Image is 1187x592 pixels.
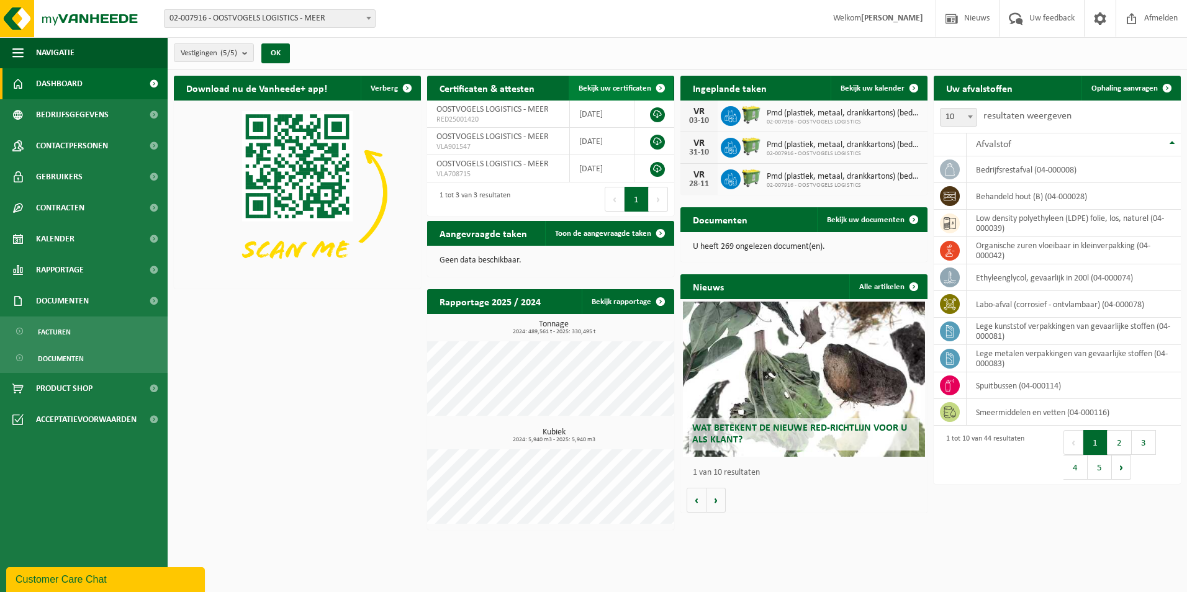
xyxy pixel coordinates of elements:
span: Afvalstof [976,140,1011,150]
span: 02-007916 - OOSTVOGELS LOGISTICS [767,182,921,189]
button: 3 [1132,430,1156,455]
h2: Nieuws [680,274,736,298]
p: U heeft 269 ongelezen document(en). [693,243,915,251]
label: resultaten weergeven [983,111,1072,121]
div: VR [687,138,711,148]
td: smeermiddelen en vetten (04-000116) [967,399,1181,426]
button: Next [649,187,668,212]
h2: Download nu de Vanheede+ app! [174,76,340,100]
span: Rapportage [36,254,84,285]
span: 2024: 489,561 t - 2025: 330,495 t [433,329,674,335]
span: Kalender [36,223,74,254]
div: 1 tot 3 van 3 resultaten [433,186,510,213]
a: Bekijk uw certificaten [569,76,673,101]
img: WB-0660-HPE-GN-50 [741,104,762,125]
td: lege metalen verpakkingen van gevaarlijke stoffen (04-000083) [967,345,1181,372]
button: Vestigingen(5/5) [174,43,254,62]
span: 02-007916 - OOSTVOGELS LOGISTICS [767,150,921,158]
div: 28-11 [687,180,711,189]
button: Previous [605,187,625,212]
span: Pmd (plastiek, metaal, drankkartons) (bedrijven) [767,172,921,182]
h2: Aangevraagde taken [427,221,539,245]
img: Download de VHEPlus App [174,101,421,286]
a: Toon de aangevraagde taken [545,221,673,246]
span: Documenten [36,285,89,316]
span: Contracten [36,192,84,223]
span: OOSTVOGELS LOGISTICS - MEER [436,159,549,169]
button: Verberg [361,76,420,101]
td: [DATE] [570,155,634,182]
a: Ophaling aanvragen [1081,76,1180,101]
span: Facturen [38,320,71,344]
span: Navigatie [36,37,74,68]
button: Next [1112,455,1131,480]
td: lege kunststof verpakkingen van gevaarlijke stoffen (04-000081) [967,318,1181,345]
span: Product Shop [36,373,93,404]
button: OK [261,43,290,63]
h2: Documenten [680,207,760,231]
button: Previous [1063,430,1083,455]
span: Toon de aangevraagde taken [555,230,651,238]
span: 02-007916 - OOSTVOGELS LOGISTICS - MEER [164,9,376,28]
a: Facturen [3,320,165,343]
button: 2 [1108,430,1132,455]
img: WB-0660-HPE-GN-50 [741,168,762,189]
h2: Certificaten & attesten [427,76,547,100]
span: Acceptatievoorwaarden [36,404,137,435]
button: Volgende [706,488,726,513]
h3: Tonnage [433,320,674,335]
div: VR [687,107,711,117]
a: Documenten [3,346,165,370]
span: OOSTVOGELS LOGISTICS - MEER [436,132,549,141]
span: Documenten [38,347,84,370]
button: 1 [1083,430,1108,455]
span: 2024: 5,940 m3 - 2025: 5,940 m3 [433,437,674,443]
button: 5 [1088,455,1112,480]
span: OOSTVOGELS LOGISTICS - MEER [436,105,549,114]
span: Bekijk uw kalender [841,84,905,92]
td: behandeld hout (B) (04-000028) [967,183,1181,210]
span: 02-007916 - OOSTVOGELS LOGISTICS [767,119,921,126]
button: 4 [1063,455,1088,480]
span: Verberg [371,84,398,92]
a: Bekijk uw kalender [831,76,926,101]
td: ethyleenglycol, gevaarlijk in 200l (04-000074) [967,264,1181,291]
span: Bekijk uw certificaten [579,84,651,92]
span: 10 [940,108,977,127]
a: Wat betekent de nieuwe RED-richtlijn voor u als klant? [683,302,925,457]
img: WB-0660-HPE-GN-50 [741,136,762,157]
td: organische zuren vloeibaar in kleinverpakking (04-000042) [967,237,1181,264]
span: Contactpersonen [36,130,108,161]
td: [DATE] [570,101,634,128]
h3: Kubiek [433,428,674,443]
h2: Rapportage 2025 / 2024 [427,289,553,313]
td: labo-afval (corrosief - ontvlambaar) (04-000078) [967,291,1181,318]
div: 03-10 [687,117,711,125]
span: Dashboard [36,68,83,99]
td: [DATE] [570,128,634,155]
span: Ophaling aanvragen [1091,84,1158,92]
a: Bekijk rapportage [582,289,673,314]
div: VR [687,170,711,180]
span: Pmd (plastiek, metaal, drankkartons) (bedrijven) [767,140,921,150]
button: 1 [625,187,649,212]
span: VLA708715 [436,169,560,179]
a: Alle artikelen [849,274,926,299]
span: Pmd (plastiek, metaal, drankkartons) (bedrijven) [767,109,921,119]
span: 02-007916 - OOSTVOGELS LOGISTICS - MEER [165,10,375,27]
td: low density polyethyleen (LDPE) folie, los, naturel (04-000039) [967,210,1181,237]
button: Vorige [687,488,706,513]
p: Geen data beschikbaar. [440,256,662,265]
td: bedrijfsrestafval (04-000008) [967,156,1181,183]
span: Gebruikers [36,161,83,192]
p: 1 van 10 resultaten [693,469,921,477]
span: Vestigingen [181,44,237,63]
span: VLA901547 [436,142,560,152]
td: spuitbussen (04-000114) [967,372,1181,399]
span: Wat betekent de nieuwe RED-richtlijn voor u als klant? [692,423,907,445]
strong: [PERSON_NAME] [861,14,923,23]
a: Bekijk uw documenten [817,207,926,232]
count: (5/5) [220,49,237,57]
span: RED25001420 [436,115,560,125]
